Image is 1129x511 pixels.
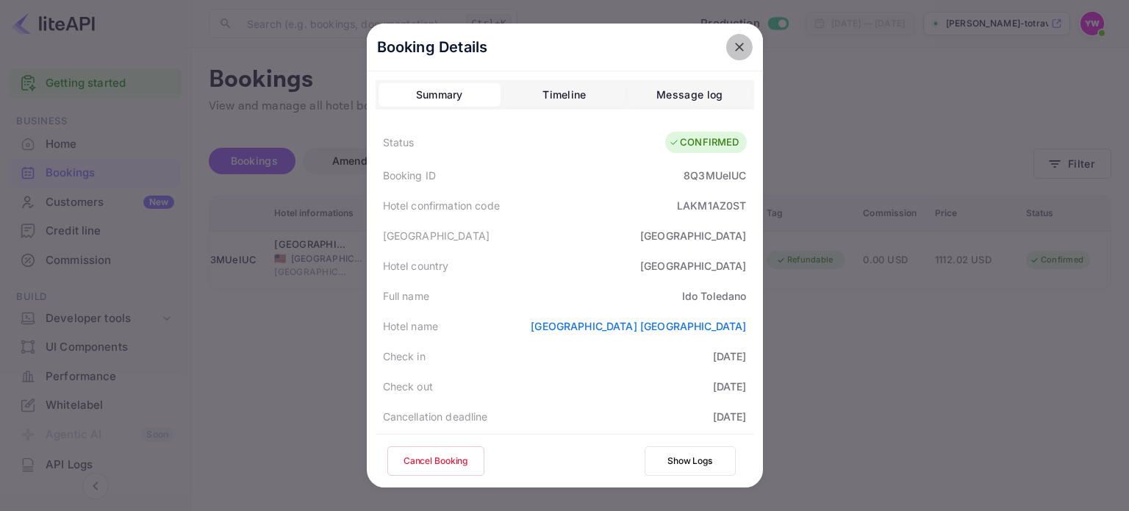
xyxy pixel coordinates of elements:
button: Timeline [503,83,626,107]
div: Ido Toledano [682,288,747,304]
p: Booking Details [377,36,488,58]
div: LAKM1AZ0ST [677,198,747,213]
div: 8Q3MUeIUC [684,168,746,183]
div: [DATE] [713,379,747,394]
div: [GEOGRAPHIC_DATA] [383,228,490,243]
div: Check in [383,349,426,364]
div: Booking ID [383,168,437,183]
button: Message log [628,83,750,107]
div: [GEOGRAPHIC_DATA] [640,228,747,243]
div: Full name [383,288,429,304]
div: [DATE] [713,349,747,364]
button: close [726,34,753,60]
div: Cancellation deadline [383,409,488,424]
div: Message log [656,86,723,104]
div: Hotel name [383,318,439,334]
div: Hotel country [383,258,449,274]
div: Timeline [542,86,586,104]
div: Check out [383,379,433,394]
div: [DATE] [713,409,747,424]
div: CONFIRMED [669,135,739,150]
button: Cancel Booking [387,446,484,476]
div: Status [383,135,415,150]
button: Summary [379,83,501,107]
a: [GEOGRAPHIC_DATA] [GEOGRAPHIC_DATA] [531,320,746,332]
div: Hotel confirmation code [383,198,500,213]
button: Show Logs [645,446,736,476]
div: [GEOGRAPHIC_DATA] [640,258,747,274]
div: Summary [416,86,463,104]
